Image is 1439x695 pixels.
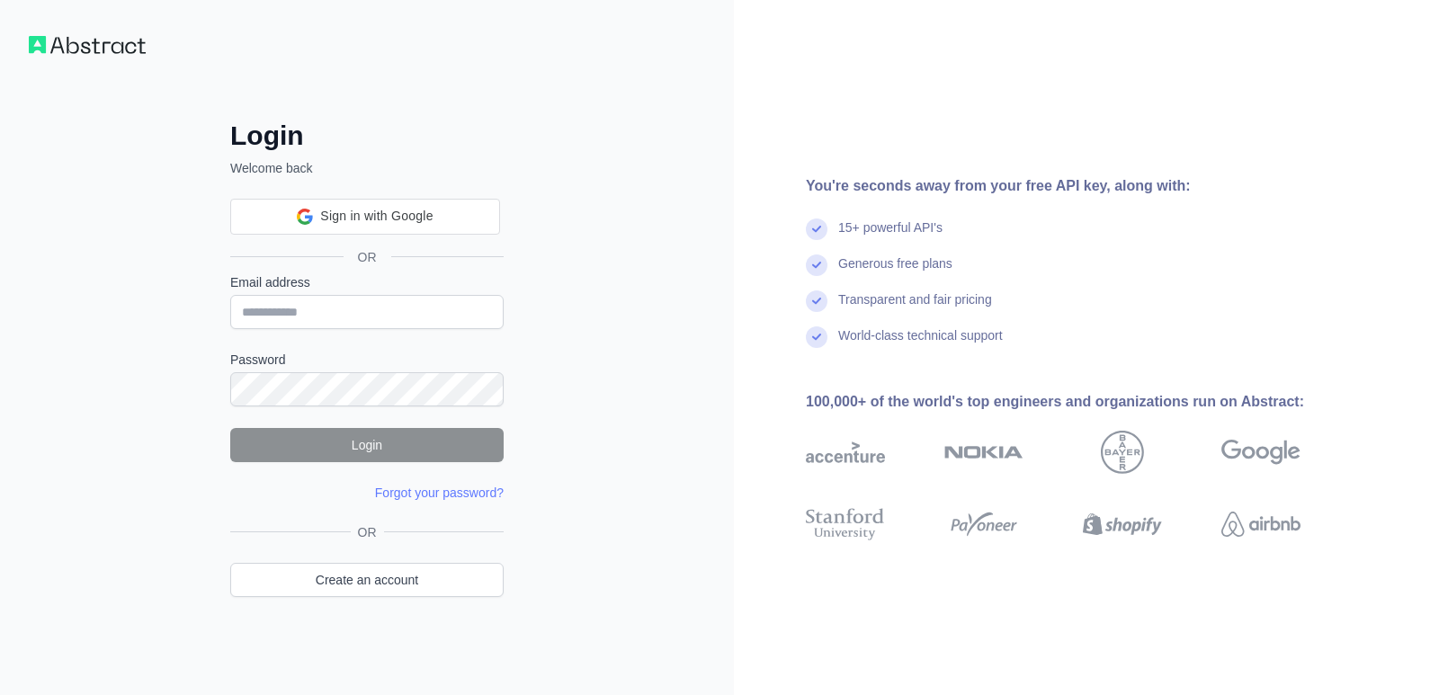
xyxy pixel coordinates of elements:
div: Generous free plans [838,254,952,290]
label: Email address [230,273,504,291]
img: stanford university [806,504,885,544]
img: check mark [806,218,827,240]
div: 100,000+ of the world's top engineers and organizations run on Abstract: [806,391,1358,413]
div: Sign in with Google [230,199,500,235]
a: Create an account [230,563,504,597]
img: nokia [944,431,1023,474]
img: google [1221,431,1300,474]
img: check mark [806,290,827,312]
a: Forgot your password? [375,486,504,500]
img: check mark [806,326,827,348]
span: OR [351,523,384,541]
img: airbnb [1221,504,1300,544]
p: Welcome back [230,159,504,177]
img: shopify [1083,504,1162,544]
img: payoneer [944,504,1023,544]
img: Workflow [29,36,146,54]
button: Login [230,428,504,462]
label: Password [230,351,504,369]
div: Transparent and fair pricing [838,290,992,326]
span: Sign in with Google [320,207,433,226]
span: OR [344,248,391,266]
div: 15+ powerful API's [838,218,943,254]
h2: Login [230,120,504,152]
img: check mark [806,254,827,276]
img: bayer [1101,431,1144,474]
div: You're seconds away from your free API key, along with: [806,175,1358,197]
img: accenture [806,431,885,474]
div: World-class technical support [838,326,1003,362]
